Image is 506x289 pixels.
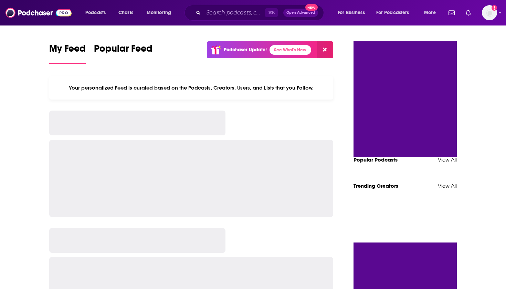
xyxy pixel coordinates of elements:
span: Monitoring [147,8,171,18]
svg: Add a profile image [492,5,497,11]
p: Podchaser Update! [224,47,267,53]
span: Open Advanced [286,11,315,14]
span: New [305,4,318,11]
a: See What's New [270,45,311,55]
span: For Business [338,8,365,18]
button: Open AdvancedNew [283,9,318,17]
span: Podcasts [85,8,106,18]
a: Charts [114,7,137,18]
img: User Profile [482,5,497,20]
span: ⌘ K [265,8,278,17]
a: Popular Feed [94,43,152,64]
button: open menu [81,7,115,18]
span: Popular Feed [94,43,152,59]
button: open menu [419,7,444,18]
button: open menu [372,7,419,18]
a: Show notifications dropdown [446,7,457,19]
button: open menu [142,7,180,18]
button: Show profile menu [482,5,497,20]
a: Show notifications dropdown [463,7,474,19]
span: Logged in as JamesRod2024 [482,5,497,20]
a: Trending Creators [354,183,398,189]
input: Search podcasts, credits, & more... [203,7,265,18]
a: My Feed [49,43,86,64]
a: View All [438,183,457,189]
span: For Podcasters [376,8,409,18]
span: My Feed [49,43,86,59]
span: More [424,8,436,18]
div: Search podcasts, credits, & more... [191,5,330,21]
a: View All [438,156,457,163]
span: Charts [118,8,133,18]
div: Your personalized Feed is curated based on the Podcasts, Creators, Users, and Lists that you Follow. [49,76,333,100]
img: Podchaser - Follow, Share and Rate Podcasts [6,6,72,19]
a: Popular Podcasts [354,156,398,163]
button: open menu [333,7,373,18]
